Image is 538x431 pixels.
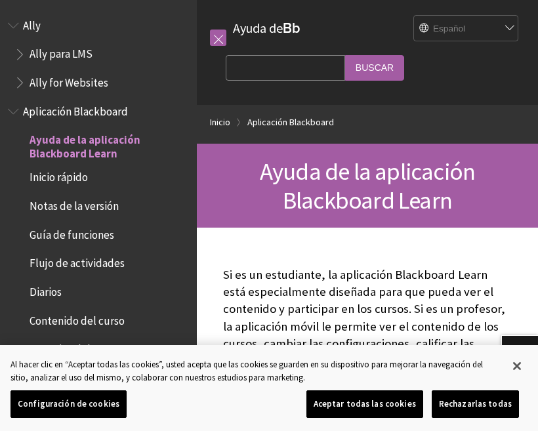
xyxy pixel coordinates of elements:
[30,281,62,298] span: Diarios
[247,114,334,131] a: Aplicación Blackboard
[503,352,531,380] button: Cerrar
[30,310,125,327] span: Contenido del curso
[414,16,519,42] select: Site Language Selector
[30,253,125,270] span: Flujo de actividades
[223,266,512,386] p: Si es un estudiante, la aplicación Blackboard Learn está especialmente diseñada para que pueda ve...
[30,72,108,89] span: Ally for Websites
[30,224,114,241] span: Guía de funciones
[10,390,127,418] button: Configuración de cookies
[260,156,475,215] span: Ayuda de la aplicación Blackboard Learn
[283,20,300,37] strong: Bb
[8,14,189,94] nav: Book outline for Anthology Ally Help
[306,390,423,418] button: Aceptar todas las cookies
[23,100,128,118] span: Aplicación Blackboard
[233,20,300,36] a: Ayuda deBb
[30,129,188,160] span: Ayuda de la aplicación Blackboard Learn
[345,55,404,81] input: Buscar
[210,114,230,131] a: Inicio
[30,195,119,213] span: Notas de la versión
[432,390,519,418] button: Rechazarlas todas
[10,358,501,384] div: Al hacer clic en “Aceptar todas las cookies”, usted acepta que las cookies se guarden en su dispo...
[30,43,93,61] span: Ally para LMS
[30,339,119,356] span: Mensajes del curso
[23,14,41,32] span: Ally
[30,167,88,184] span: Inicio rápido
